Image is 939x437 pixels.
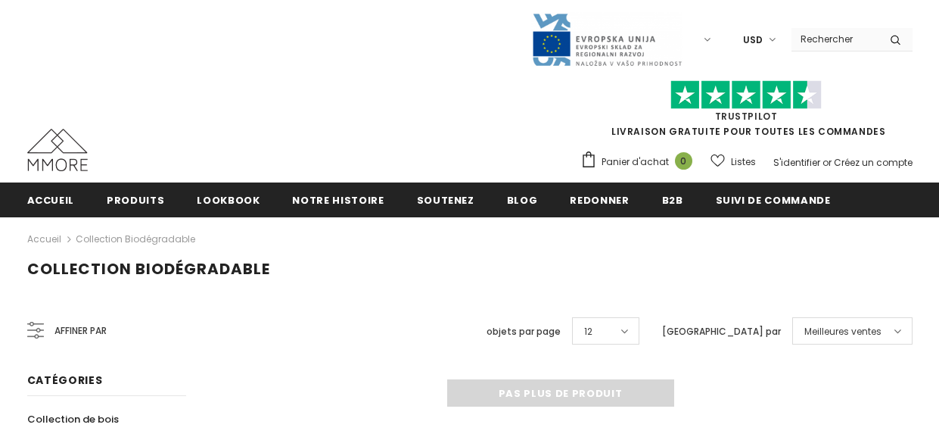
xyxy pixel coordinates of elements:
[197,193,260,208] span: Lookbook
[487,324,561,339] label: objets par page
[662,193,683,208] span: B2B
[804,324,881,339] span: Meilleures ventes
[417,183,474,217] a: soutenez
[773,156,820,169] a: S'identifier
[292,183,384,217] a: Notre histoire
[507,193,538,208] span: Blog
[76,233,195,245] a: Collection biodégradable
[107,183,164,217] a: Produits
[507,183,538,217] a: Blog
[570,193,629,208] span: Redonner
[662,324,781,339] label: [GEOGRAPHIC_DATA] par
[791,28,878,50] input: Search Site
[675,152,692,170] span: 0
[27,230,61,248] a: Accueil
[27,406,119,432] a: Collection de bois
[292,193,384,208] span: Notre histoire
[27,412,119,426] span: Collection de bois
[27,183,75,217] a: Accueil
[710,148,756,175] a: Listes
[670,80,822,110] img: Faites confiance aux étoiles pilotes
[743,33,763,48] span: USD
[417,193,474,208] span: soutenez
[580,87,913,138] span: LIVRAISON GRATUITE POUR TOUTES LES COMMANDES
[580,151,700,173] a: Panier d'achat 0
[662,183,683,217] a: B2B
[570,183,629,217] a: Redonner
[834,156,913,169] a: Créez un compte
[27,193,75,208] span: Accueil
[731,155,756,170] span: Listes
[716,183,831,217] a: Suivi de commande
[107,193,164,208] span: Produits
[531,33,682,45] a: Javni Razpis
[197,183,260,217] a: Lookbook
[27,129,88,171] img: Cas MMORE
[27,373,103,388] span: Catégories
[531,12,682,67] img: Javni Razpis
[602,155,669,170] span: Panier d'achat
[54,323,107,339] span: Affiner par
[584,324,592,339] span: 12
[27,258,270,279] span: Collection biodégradable
[715,110,778,123] a: TrustPilot
[716,193,831,208] span: Suivi de commande
[822,156,832,169] span: or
